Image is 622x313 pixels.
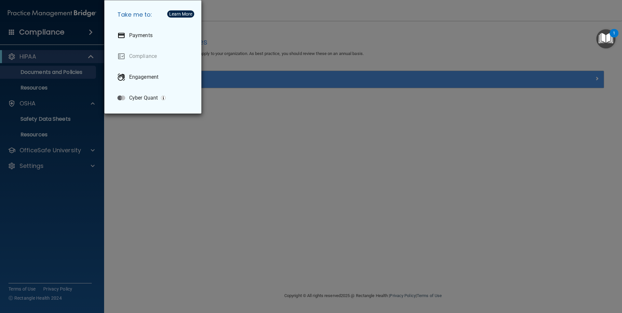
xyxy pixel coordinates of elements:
[112,6,196,24] h5: Take me to:
[112,47,196,65] a: Compliance
[112,68,196,86] a: Engagement
[129,32,153,39] p: Payments
[129,74,158,80] p: Engagement
[596,29,615,48] button: Open Resource Center, 1 new notification
[167,10,194,18] button: Learn More
[613,33,615,42] div: 1
[509,267,614,293] iframe: Drift Widget Chat Controller
[129,95,158,101] p: Cyber Quant
[169,12,192,16] div: Learn More
[112,26,196,45] a: Payments
[112,89,196,107] a: Cyber Quant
